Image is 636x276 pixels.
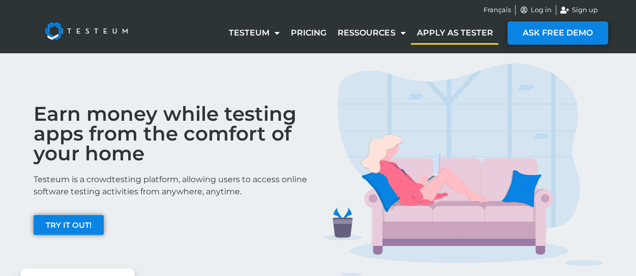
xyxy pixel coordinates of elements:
span: TRY IT OUT! [46,221,92,229]
a: Français [483,5,511,15]
a: Pricing [285,21,332,45]
span: Log in [528,5,552,15]
a: ASK FREE DEMO [507,21,608,45]
a: Testeum [223,21,285,45]
a: Sign up [560,5,598,15]
nav: Menu [223,21,498,45]
a: Log in [520,5,552,15]
a: Ressources [332,21,411,45]
p: Testeum is a crowdtesting platform, allowing users to access online software testing activities f... [34,174,313,198]
img: Testeum Logo - Application crowdtesting platform [34,11,139,51]
a: TRY IT OUT! [34,215,104,235]
span: ASK FREE DEMO [523,29,593,37]
h2: Earn money while testing apps from the comfort of your home [34,104,313,163]
a: Apply as tester [411,21,498,45]
span: Sign up [569,5,598,15]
